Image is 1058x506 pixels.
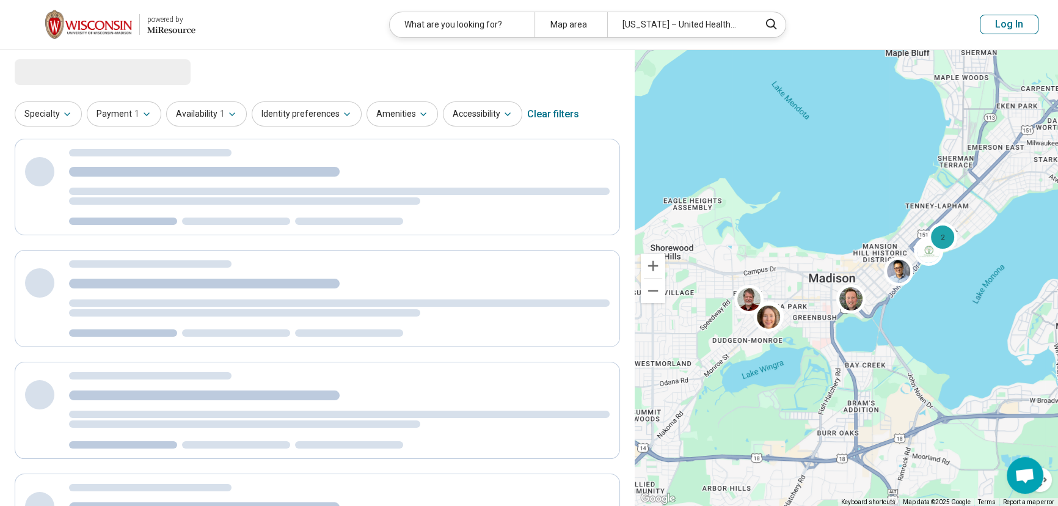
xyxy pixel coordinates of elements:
[15,101,82,127] button: Specialty
[367,101,438,127] button: Amenities
[980,15,1038,34] button: Log In
[527,100,579,129] div: Clear filters
[607,12,752,37] div: [US_STATE] – United HealthCare
[641,254,665,278] button: Zoom in
[20,10,195,39] a: University of Wisconsin-Madisonpowered by
[534,12,607,37] div: Map area
[147,14,195,25] div: powered by
[45,10,132,39] img: University of Wisconsin-Madison
[641,279,665,303] button: Zoom out
[443,101,522,127] button: Accessibility
[1007,457,1043,494] div: Open chat
[978,499,996,505] a: Terms (opens in new tab)
[928,222,957,252] div: 2
[220,108,225,120] span: 1
[87,101,161,127] button: Payment1
[134,108,139,120] span: 1
[390,12,534,37] div: What are you looking for?
[15,59,117,84] span: Loading...
[252,101,362,127] button: Identity preferences
[166,101,247,127] button: Availability1
[1003,499,1054,505] a: Report a map error
[903,499,971,505] span: Map data ©2025 Google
